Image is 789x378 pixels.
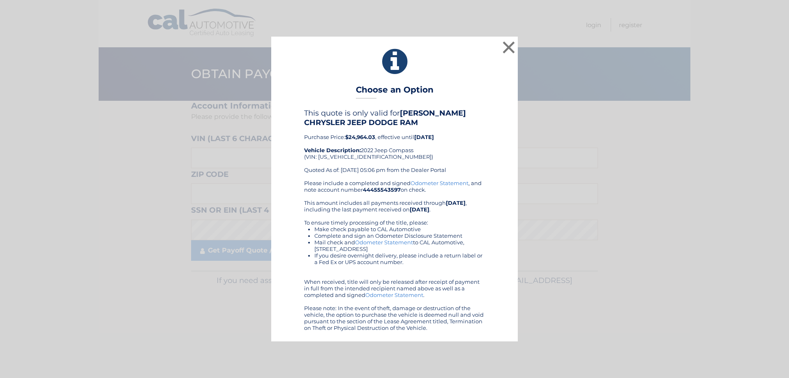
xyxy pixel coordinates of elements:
button: × [501,39,517,56]
b: [DATE] [446,199,466,206]
li: If you desire overnight delivery, please include a return label or a Fed Ex or UPS account number. [314,252,485,265]
h3: Choose an Option [356,85,434,99]
b: $24,964.03 [345,134,375,140]
a: Odometer Statement [355,239,413,246]
li: Complete and sign an Odometer Disclosure Statement [314,232,485,239]
li: Mail check and to CAL Automotive, [STREET_ADDRESS] [314,239,485,252]
b: [DATE] [414,134,434,140]
li: Make check payable to CAL Automotive [314,226,485,232]
div: Purchase Price: , effective until 2022 Jeep Compass (VIN: [US_VEHICLE_IDENTIFICATION_NUMBER]) Quo... [304,109,485,179]
b: [DATE] [410,206,429,213]
a: Odometer Statement [365,292,423,298]
div: Please include a completed and signed , and note account number on check. This amount includes al... [304,180,485,331]
a: Odometer Statement [411,180,468,186]
strong: Vehicle Description: [304,147,361,153]
h4: This quote is only valid for [304,109,485,127]
b: 44455543597 [363,186,401,193]
b: [PERSON_NAME] CHRYSLER JEEP DODGE RAM [304,109,466,127]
